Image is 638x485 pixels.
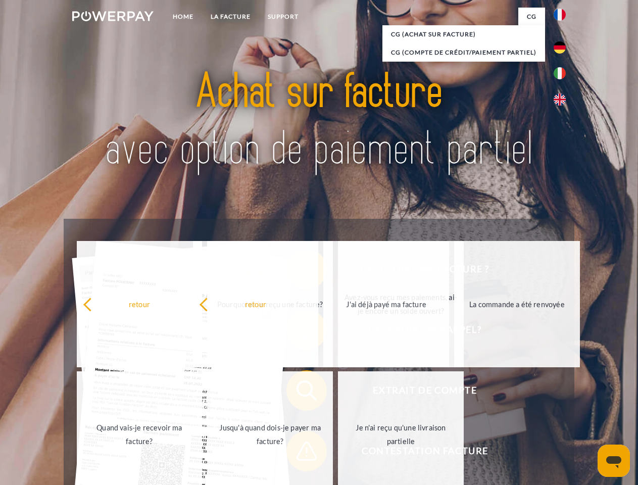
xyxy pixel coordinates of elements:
iframe: Bouton de lancement de la fenêtre de messagerie [598,445,630,477]
a: Home [164,8,202,26]
a: LA FACTURE [202,8,259,26]
a: CG [518,8,545,26]
div: Quand vais-je recevoir ma facture? [83,421,197,448]
a: Support [259,8,307,26]
a: CG (achat sur facture) [382,25,545,43]
div: retour [83,297,197,311]
div: J'ai déjà payé ma facture [329,297,443,311]
img: title-powerpay_fr.svg [96,48,542,193]
img: logo-powerpay-white.svg [72,11,154,21]
img: fr [554,9,566,21]
img: en [554,93,566,106]
div: La commande a été renvoyée [460,297,574,311]
a: CG (Compte de crédit/paiement partiel) [382,43,545,62]
img: de [554,41,566,54]
div: Je n'ai reçu qu'une livraison partielle [344,421,458,448]
div: retour [199,297,313,311]
img: it [554,67,566,79]
div: Jusqu'à quand dois-je payer ma facture? [213,421,327,448]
